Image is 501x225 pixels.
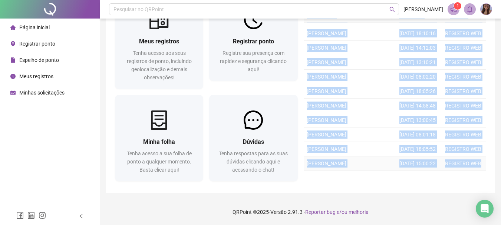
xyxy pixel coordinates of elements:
[19,41,55,47] span: Registrar ponto
[39,212,46,219] span: instagram
[219,150,288,173] span: Tenha respostas para as suas dúvidas clicando aqui e acessando o chat!
[441,128,486,142] td: REGISTRO WEB
[395,128,441,142] td: [DATE] 08:01:18
[395,156,441,171] td: [DATE] 15:00:22
[441,156,486,171] td: REGISTRO WEB
[127,50,192,80] span: Tenha acesso aos seus registros de ponto, incluindo geolocalização e demais observações!
[10,74,16,79] span: clock-circle
[307,45,346,51] span: [PERSON_NAME]
[209,95,297,181] a: DúvidasTenha respostas para as suas dúvidas clicando aqui e acessando o chat!
[441,99,486,113] td: REGISTRO WEB
[456,3,459,9] span: 1
[481,4,492,15] img: 90503
[403,5,443,13] span: [PERSON_NAME]
[441,55,486,70] td: REGISTRO WEB
[19,90,65,96] span: Minhas solicitações
[307,88,346,94] span: [PERSON_NAME]
[143,138,175,145] span: Minha folha
[115,95,203,181] a: Minha folhaTenha acesso a sua folha de ponto a qualquer momento. Basta clicar aqui!
[395,142,441,156] td: [DATE] 18:05:52
[307,74,346,80] span: [PERSON_NAME]
[139,38,179,45] span: Meus registros
[395,55,441,70] td: [DATE] 13:10:21
[16,212,24,219] span: facebook
[389,7,395,12] span: search
[307,117,346,123] span: [PERSON_NAME]
[79,214,84,219] span: left
[307,132,346,138] span: [PERSON_NAME]
[233,38,274,45] span: Registrar ponto
[19,57,59,63] span: Espelho de ponto
[395,26,441,41] td: [DATE] 18:10:16
[395,84,441,99] td: [DATE] 18:05:26
[441,142,486,156] td: REGISTRO WEB
[307,30,346,36] span: [PERSON_NAME]
[127,150,192,173] span: Tenha acesso a sua folha de ponto a qualquer momento. Basta clicar aqui!
[307,146,346,152] span: [PERSON_NAME]
[476,200,494,218] div: Open Intercom Messenger
[19,73,53,79] span: Meus registros
[454,2,461,10] sup: 1
[307,161,346,166] span: [PERSON_NAME]
[243,138,264,145] span: Dúvidas
[441,70,486,84] td: REGISTRO WEB
[305,209,369,215] span: Reportar bug e/ou melhoria
[441,113,486,128] td: REGISTRO WEB
[467,6,473,13] span: bell
[395,99,441,113] td: [DATE] 14:58:48
[307,103,346,109] span: [PERSON_NAME]
[441,41,486,55] td: REGISTRO WEB
[441,84,486,99] td: REGISTRO WEB
[450,6,457,13] span: notification
[10,25,16,30] span: home
[10,90,16,95] span: schedule
[395,113,441,128] td: [DATE] 13:00:45
[100,199,501,225] footer: QRPoint © 2025 - 2.91.3 -
[220,50,287,72] span: Registre sua presença com rapidez e segurança clicando aqui!
[27,212,35,219] span: linkedin
[307,59,346,65] span: [PERSON_NAME]
[10,41,16,46] span: environment
[441,26,486,41] td: REGISTRO WEB
[10,57,16,63] span: file
[19,24,50,30] span: Página inicial
[395,41,441,55] td: [DATE] 14:12:03
[395,70,441,84] td: [DATE] 08:02:20
[270,209,287,215] span: Versão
